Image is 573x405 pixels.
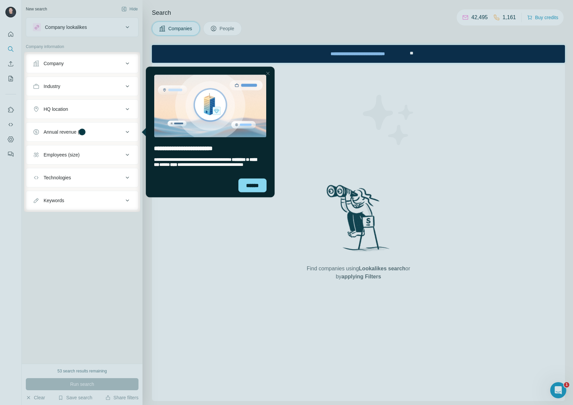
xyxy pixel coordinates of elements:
[44,129,83,135] div: Annual revenue ($)
[26,124,138,140] button: Annual revenue ($)
[44,106,68,113] div: HQ location
[44,197,64,204] div: Keywords
[160,1,252,16] div: Watch our October Product update
[26,192,138,209] button: Keywords
[26,101,138,117] button: HQ location
[44,174,71,181] div: Technologies
[26,78,138,94] button: Industry
[44,60,64,67] div: Company
[26,147,138,163] button: Employees (size)
[26,170,138,186] button: Technologies
[140,65,276,199] iframe: Tooltip
[26,55,138,72] button: Company
[44,151,79,158] div: Employees (size)
[44,83,60,90] div: Industry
